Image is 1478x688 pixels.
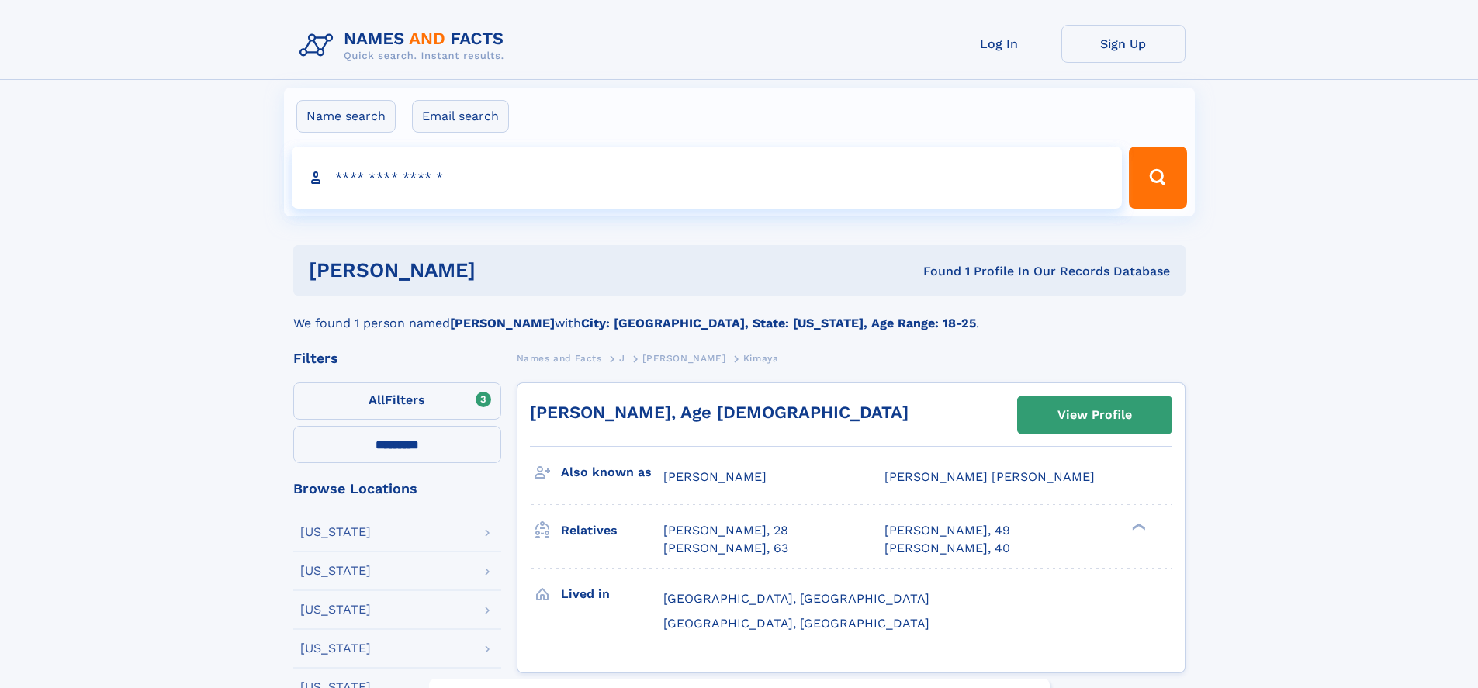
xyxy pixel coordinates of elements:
h3: Relatives [561,517,663,544]
span: [PERSON_NAME] [663,469,767,484]
span: [PERSON_NAME] [642,353,725,364]
h3: Lived in [561,581,663,607]
button: Search Button [1129,147,1186,209]
label: Name search [296,100,396,133]
a: Log In [937,25,1061,63]
div: [US_STATE] [300,603,371,616]
div: View Profile [1057,397,1132,433]
b: City: [GEOGRAPHIC_DATA], State: [US_STATE], Age Range: 18-25 [581,316,976,330]
a: View Profile [1018,396,1172,434]
div: Found 1 Profile In Our Records Database [699,263,1170,280]
img: Logo Names and Facts [293,25,517,67]
a: [PERSON_NAME], 63 [663,540,788,557]
a: Sign Up [1061,25,1186,63]
div: [US_STATE] [300,565,371,577]
a: Names and Facts [517,348,602,368]
a: [PERSON_NAME], 28 [663,522,788,539]
span: [GEOGRAPHIC_DATA], [GEOGRAPHIC_DATA] [663,616,929,631]
label: Filters [293,382,501,420]
span: J [619,353,625,364]
div: Filters [293,351,501,365]
span: Kimaya [743,353,779,364]
div: [US_STATE] [300,642,371,655]
a: [PERSON_NAME], 49 [884,522,1010,539]
div: ❯ [1128,522,1147,532]
a: [PERSON_NAME], 40 [884,540,1010,557]
a: J [619,348,625,368]
span: [GEOGRAPHIC_DATA], [GEOGRAPHIC_DATA] [663,591,929,606]
h3: Also known as [561,459,663,486]
a: [PERSON_NAME], Age [DEMOGRAPHIC_DATA] [530,403,909,422]
b: [PERSON_NAME] [450,316,555,330]
div: We found 1 person named with . [293,296,1186,333]
span: All [369,392,385,407]
div: [US_STATE] [300,526,371,538]
h1: [PERSON_NAME] [309,261,700,280]
div: Browse Locations [293,482,501,496]
label: Email search [412,100,509,133]
a: [PERSON_NAME] [642,348,725,368]
span: [PERSON_NAME] [PERSON_NAME] [884,469,1095,484]
input: search input [292,147,1123,209]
